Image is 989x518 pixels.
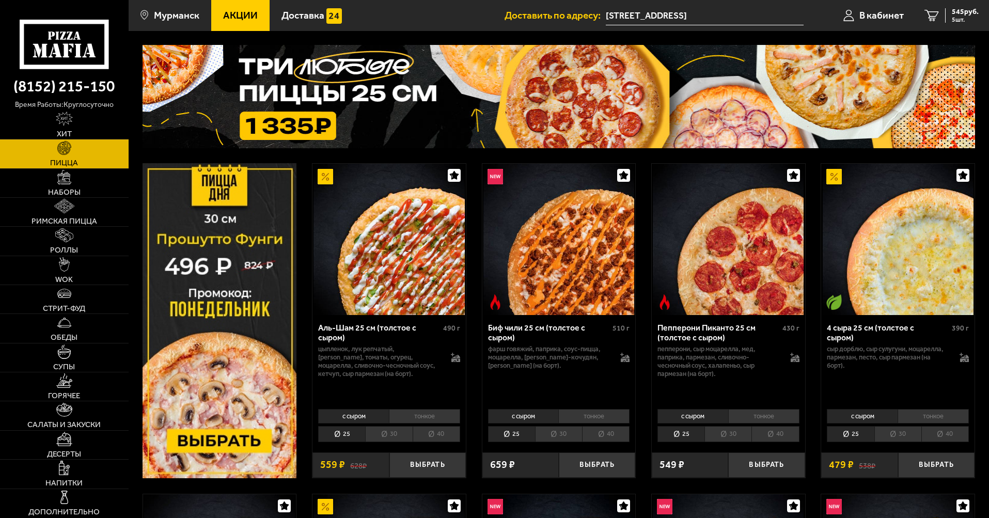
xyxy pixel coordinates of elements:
[657,294,672,310] img: Острое блюдо
[488,499,503,514] img: Новинка
[657,345,780,378] p: пепперони, сыр Моцарелла, мед, паприка, пармезан, сливочно-чесночный соус, халапеньо, сыр пармеза...
[28,508,100,516] span: Дополнительно
[823,164,974,315] img: 4 сыра 25 см (толстое с сыром)
[490,460,515,470] span: 659 ₽
[365,426,412,442] li: 30
[154,10,199,20] span: Мурманск
[652,164,805,315] a: Острое блюдоПепперони Пиканто 25 см (толстое с сыром)
[558,409,630,423] li: тонкое
[704,426,751,442] li: 30
[50,159,78,167] span: Пицца
[657,409,728,423] li: с сыром
[826,294,842,310] img: Вегетарианское блюдо
[488,294,503,310] img: Острое блюдо
[952,324,969,333] span: 390 г
[223,10,258,20] span: Акции
[613,324,630,333] span: 510 г
[318,345,441,378] p: цыпленок, лук репчатый, [PERSON_NAME], томаты, огурец, моцарелла, сливочно-чесночный соус, кетчуп...
[582,426,630,442] li: 40
[826,169,842,184] img: Акционный
[48,392,80,400] span: Горячее
[281,10,324,20] span: Доставка
[27,421,101,429] span: Салаты и закуски
[320,460,345,470] span: 559 ₽
[751,426,799,442] li: 40
[606,6,804,25] span: Мурманская область, Кола, проспект Защитников Заполярья, 30
[653,164,804,315] img: Пепперони Пиканто 25 см (толстое с сыром)
[859,10,904,20] span: В кабинет
[326,8,342,24] img: 15daf4d41897b9f0e9f617042186c801.svg
[483,164,634,315] img: Биф чили 25 см (толстое с сыром)
[488,345,610,370] p: фарш говяжий, паприка, соус-пицца, моцарелла, [PERSON_NAME]-кочудян, [PERSON_NAME] (на борт).
[45,479,83,487] span: Напитки
[829,460,854,470] span: 479 ₽
[657,499,672,514] img: Новинка
[827,323,949,342] div: 4 сыра 25 см (толстое с сыром)
[313,164,464,315] img: Аль-Шам 25 см (толстое с сыром)
[488,323,610,342] div: Биф чили 25 см (толстое с сыром)
[47,450,81,458] span: Десерты
[318,323,441,342] div: Аль-Шам 25 см (толстое с сыром)
[318,499,333,514] img: Акционный
[821,164,975,315] a: АкционныйВегетарианское блюдо4 сыра 25 см (толстое с сыром)
[389,452,466,478] button: Выбрать
[488,409,559,423] li: с сыром
[50,246,78,254] span: Роллы
[48,189,81,196] span: Наборы
[505,10,606,20] span: Доставить по адресу:
[952,8,979,15] span: 545 руб.
[53,363,75,371] span: Супы
[32,217,97,225] span: Римская пицца
[350,460,367,470] s: 628 ₽
[606,6,804,25] input: Ваш адрес доставки
[389,409,460,423] li: тонкое
[51,334,77,341] span: Обеды
[827,345,949,370] p: сыр дорблю, сыр сулугуни, моцарелла, пармезан, песто, сыр пармезан (на борт).
[782,324,799,333] span: 430 г
[488,169,503,184] img: Новинка
[57,130,72,138] span: Хит
[318,426,365,442] li: 25
[728,452,805,478] button: Выбрать
[657,426,704,442] li: 25
[921,426,969,442] li: 40
[728,409,799,423] li: тонкое
[827,409,898,423] li: с сыром
[898,409,969,423] li: тонкое
[43,305,85,312] span: Стрит-фуд
[535,426,582,442] li: 30
[312,164,466,315] a: АкционныйАль-Шам 25 см (толстое с сыром)
[318,409,389,423] li: с сыром
[874,426,921,442] li: 30
[488,426,535,442] li: 25
[55,276,73,284] span: WOK
[952,17,979,23] span: 5 шт.
[482,164,636,315] a: НовинкаОстрое блюдоБиф чили 25 см (толстое с сыром)
[657,323,780,342] div: Пепперони Пиканто 25 см (толстое с сыром)
[413,426,460,442] li: 40
[559,452,635,478] button: Выбрать
[826,499,842,514] img: Новинка
[660,460,684,470] span: 549 ₽
[859,460,875,470] s: 538 ₽
[318,169,333,184] img: Акционный
[898,452,975,478] button: Выбрать
[827,426,874,442] li: 25
[443,324,460,333] span: 490 г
